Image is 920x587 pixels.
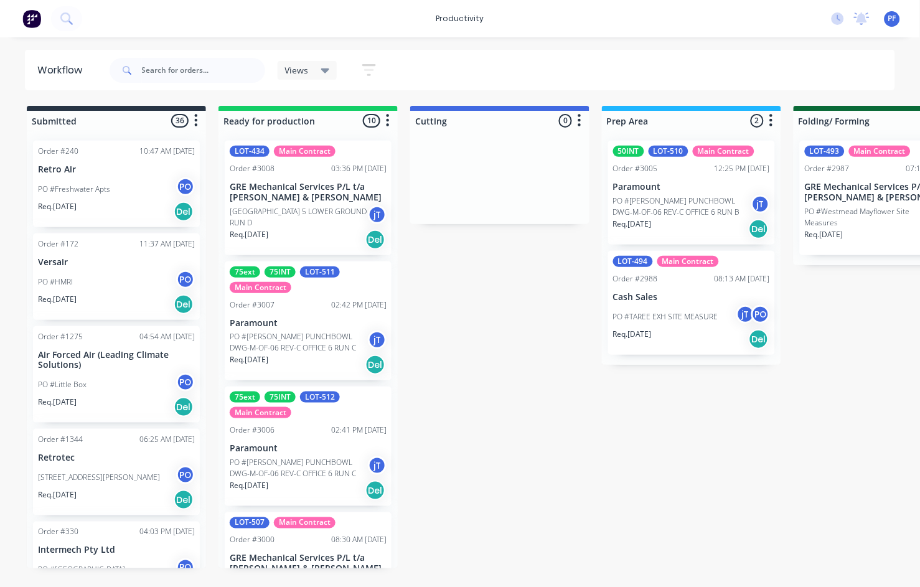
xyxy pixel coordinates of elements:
[331,535,387,546] div: 08:30 AM [DATE]
[368,456,387,475] div: jT
[230,425,275,436] div: Order #3006
[230,392,260,403] div: 75ext
[38,527,78,538] div: Order #330
[613,292,770,303] p: Cash Sales
[176,558,195,577] div: PO
[38,489,77,500] p: Req. [DATE]
[613,182,770,192] p: Paramount
[22,9,41,28] img: Factory
[174,202,194,222] div: Del
[139,434,195,445] div: 06:25 AM [DATE]
[225,141,392,255] div: LOT-434Main ContractOrder #300803:36 PM [DATE]GRE Mechanical Services P/L t/a [PERSON_NAME] & [PE...
[368,205,387,224] div: jT
[139,238,195,250] div: 11:37 AM [DATE]
[230,163,275,174] div: Order #3008
[365,355,385,375] div: Del
[230,299,275,311] div: Order #3007
[176,373,195,392] div: PO
[33,233,200,320] div: Order #17211:37 AM [DATE]VersairPO #HMRIPOReq.[DATE]Del
[365,230,385,250] div: Del
[749,329,769,349] div: Del
[230,407,291,418] div: Main Contract
[265,392,296,403] div: 75INT
[230,182,387,203] p: GRE Mechanical Services P/L t/a [PERSON_NAME] & [PERSON_NAME]
[33,141,200,227] div: Order #24010:47 AM [DATE]Retro AirPO #Freshwater AptsPOReq.[DATE]Del
[37,63,88,78] div: Workflow
[613,146,644,157] div: 50INT
[608,141,775,245] div: 50INTLOT-510Main ContractOrder #300512:25 PM [DATE]ParamountPO #[PERSON_NAME] PUNCHBOWL DWG-M-OF-...
[613,218,652,230] p: Req. [DATE]
[230,282,291,293] div: Main Contract
[657,256,719,267] div: Main Contract
[736,305,755,324] div: jT
[749,219,769,239] div: Del
[38,565,125,576] p: PO #[GEOGRAPHIC_DATA]
[608,251,775,355] div: LOT-494Main ContractOrder #298808:13 AM [DATE]Cash SalesPO #TAREE EXH SITE MEASUREjTPOReq.[DATE]Del
[38,146,78,157] div: Order #240
[139,527,195,538] div: 04:03 PM [DATE]
[230,457,368,479] p: PO #[PERSON_NAME] PUNCHBOWL DWG-M-OF-06 REV-C OFFICE 6 RUN C
[805,146,845,157] div: LOT-493
[430,9,491,28] div: productivity
[331,299,387,311] div: 02:42 PM [DATE]
[365,481,385,500] div: Del
[139,331,195,342] div: 04:54 AM [DATE]
[174,294,194,314] div: Del
[300,392,340,403] div: LOT-512
[230,553,387,575] p: GRE Mechanical Services P/L t/a [PERSON_NAME] & [PERSON_NAME]
[174,490,194,510] div: Del
[230,480,268,491] p: Req. [DATE]
[176,270,195,289] div: PO
[274,146,336,157] div: Main Contract
[849,146,911,157] div: Main Contract
[139,146,195,157] div: 10:47 AM [DATE]
[230,535,275,546] div: Order #3000
[649,146,688,157] div: LOT-510
[230,354,268,365] p: Req. [DATE]
[230,229,268,240] p: Req. [DATE]
[285,63,309,77] span: Views
[174,397,194,417] div: Del
[300,266,340,278] div: LOT-511
[613,163,658,174] div: Order #3005
[805,229,843,240] p: Req. [DATE]
[176,177,195,196] div: PO
[176,466,195,484] div: PO
[38,472,160,483] p: [STREET_ADDRESS][PERSON_NAME]
[230,146,270,157] div: LOT-434
[38,238,78,250] div: Order #172
[142,58,265,83] input: Search for orders...
[225,387,392,506] div: 75ext75INTLOT-512Main ContractOrder #300602:41 PM [DATE]ParamountPO #[PERSON_NAME] PUNCHBOWL DWG-...
[230,318,387,329] p: Paramount
[230,206,368,228] p: [GEOGRAPHIC_DATA] 5 LOWER GROUND RUN D
[230,517,270,528] div: LOT-507
[38,201,77,212] p: Req. [DATE]
[38,350,195,371] p: Air Forced Air (Leading Climate Solutions)
[613,273,658,284] div: Order #2988
[751,195,770,214] div: jT
[33,326,200,423] div: Order #127504:54 AM [DATE]Air Forced Air (Leading Climate Solutions)PO #Little BoxPOReq.[DATE]Del
[274,517,336,528] div: Main Contract
[38,331,83,342] div: Order #1275
[230,331,368,354] p: PO #[PERSON_NAME] PUNCHBOWL DWG-M-OF-06 REV-C OFFICE 6 RUN C
[888,13,896,24] span: PF
[265,266,296,278] div: 75INT
[33,429,200,515] div: Order #134406:25 AM [DATE]Retrotec[STREET_ADDRESS][PERSON_NAME]POReq.[DATE]Del
[38,434,83,445] div: Order #1344
[805,163,850,174] div: Order #2987
[751,305,770,324] div: PO
[38,453,195,463] p: Retrotec
[715,273,770,284] div: 08:13 AM [DATE]
[38,379,87,390] p: PO #Little Box
[38,184,110,195] p: PO #Freshwater Apts
[38,545,195,556] p: Intermech Pty Ltd
[38,257,195,268] p: Versair
[331,425,387,436] div: 02:41 PM [DATE]
[38,397,77,408] p: Req. [DATE]
[38,276,73,288] p: PO #HMRI
[230,443,387,454] p: Paramount
[613,195,751,218] p: PO #[PERSON_NAME] PUNCHBOWL DWG-M-OF-06 REV-C OFFICE 6 RUN B
[613,256,653,267] div: LOT-494
[368,331,387,349] div: jT
[693,146,754,157] div: Main Contract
